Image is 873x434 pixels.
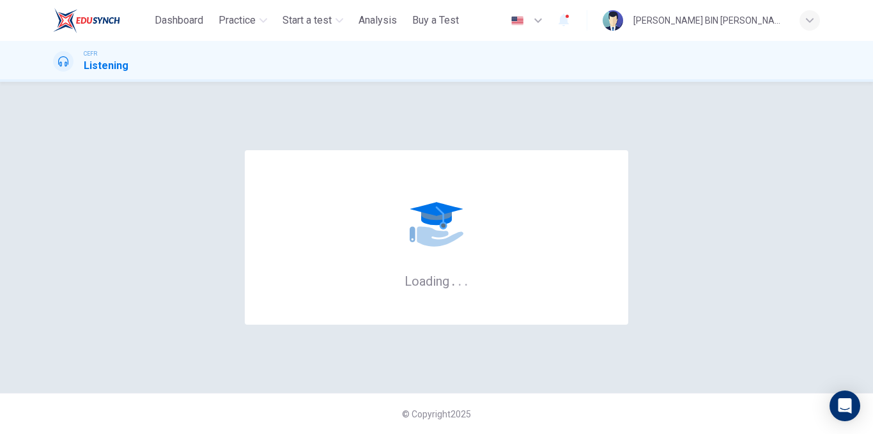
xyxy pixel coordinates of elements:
[155,13,203,28] span: Dashboard
[830,391,860,421] div: Open Intercom Messenger
[402,409,471,419] span: © Copyright 2025
[359,13,397,28] span: Analysis
[407,9,464,32] button: Buy a Test
[509,16,525,26] img: en
[84,58,128,74] h1: Listening
[213,9,272,32] button: Practice
[84,49,97,58] span: CEFR
[219,13,256,28] span: Practice
[353,9,402,32] button: Analysis
[464,269,468,290] h6: .
[603,10,623,31] img: Profile picture
[53,8,150,33] a: ELTC logo
[282,13,332,28] span: Start a test
[277,9,348,32] button: Start a test
[633,13,784,28] div: [PERSON_NAME] BIN [PERSON_NAME]
[53,8,120,33] img: ELTC logo
[451,269,456,290] h6: .
[405,272,468,289] h6: Loading
[458,269,462,290] h6: .
[150,9,208,32] button: Dashboard
[412,13,459,28] span: Buy a Test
